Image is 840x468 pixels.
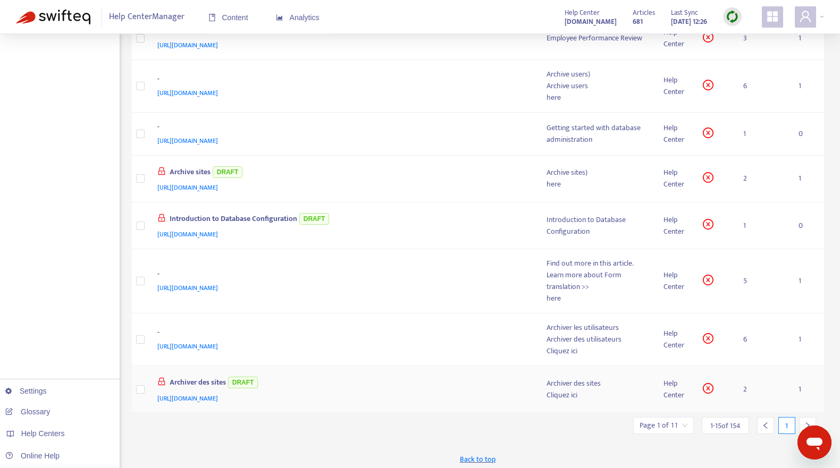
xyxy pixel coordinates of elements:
[735,17,790,60] td: 3
[671,16,707,28] strong: [DATE] 12:26
[663,378,686,401] div: Help Center
[735,249,790,313] td: 5
[790,60,824,113] td: 1
[547,214,646,237] div: Introduction to Database Configuration
[710,420,741,431] span: 1 - 15 of 154
[663,328,686,351] div: Help Center
[633,7,655,19] span: Articles
[790,249,824,313] td: 1
[735,156,790,202] td: 2
[790,156,824,202] td: 1
[276,13,320,22] span: Analytics
[547,92,646,104] div: here
[157,135,218,146] span: [URL][DOMAIN_NAME]
[703,333,713,344] span: close-circle
[790,366,824,413] td: 1
[109,7,184,27] span: Help Center Manager
[663,167,686,190] div: Help Center
[157,121,526,135] div: -
[157,73,526,87] div: -
[547,378,646,389] div: Archiver des sites
[703,172,713,183] span: close-circle
[547,258,646,269] div: Find out more in this article.
[565,7,600,19] span: Help Center
[799,10,812,23] span: user
[5,387,47,395] a: Settings
[790,113,824,156] td: 0
[663,269,686,293] div: Help Center
[547,334,646,345] div: Archiver des utilisateurs
[547,122,646,146] div: Getting started with database administration
[547,178,646,190] div: here
[703,80,713,90] span: close-circle
[5,407,50,416] a: Glossary
[157,377,166,386] span: lock
[157,167,166,175] span: lock
[157,393,218,404] span: [URL][DOMAIN_NAME]
[565,15,617,28] a: [DOMAIN_NAME]
[157,164,526,182] div: Archive sites
[547,167,646,178] div: Archive sites)
[299,213,330,225] span: DRAFT
[778,417,795,434] div: 1
[16,10,90,24] img: Swifteq
[663,122,686,146] div: Help Center
[663,27,686,50] div: Help Center
[157,327,526,341] div: -
[735,313,790,366] td: 6
[797,426,831,460] iframe: Button to launch messaging window
[663,74,686,98] div: Help Center
[547,69,646,80] div: Archive users)
[766,10,779,23] span: appstore
[460,454,495,465] span: Back to top
[157,283,218,293] span: [URL][DOMAIN_NAME]
[228,377,258,388] span: DRAFT
[762,422,769,429] span: left
[157,375,526,392] div: Archiver des sites
[547,80,646,92] div: Archive users
[703,32,713,42] span: close-circle
[735,113,790,156] td: 1
[208,14,216,21] span: book
[663,214,686,237] div: Help Center
[547,322,646,334] div: Archiver les utilisateurs
[790,313,824,366] td: 1
[157,214,166,222] span: lock
[157,182,218,193] span: [URL][DOMAIN_NAME]
[804,422,811,429] span: right
[157,40,218,50] span: [URL][DOMAIN_NAME]
[21,429,65,438] span: Help Centers
[565,16,617,28] strong: [DOMAIN_NAME]
[5,452,60,460] a: Online Help
[703,127,713,138] span: close-circle
[157,268,526,282] div: -
[213,166,243,178] span: DRAFT
[633,16,643,28] strong: 681
[208,13,248,22] span: Content
[703,219,713,229] span: close-circle
[703,383,713,394] span: close-circle
[735,202,790,249] td: 1
[157,211,526,228] div: Introduction to Database Configuration
[547,389,646,401] div: Cliquez ici
[735,366,790,413] td: 2
[671,7,698,19] span: Last Sync
[157,88,218,98] span: [URL][DOMAIN_NAME]
[790,17,824,60] td: 1
[157,229,218,240] span: [URL][DOMAIN_NAME]
[276,14,283,21] span: area-chart
[547,293,646,304] div: here
[726,10,739,23] img: sync.dc5367851b00ba804db3.png
[790,202,824,249] td: 0
[547,32,646,44] div: Employee Performance Review
[547,345,646,357] div: Cliquez ici
[703,275,713,285] span: close-circle
[157,341,218,352] span: [URL][DOMAIN_NAME]
[547,269,646,293] div: Learn more about Form translation >>
[735,60,790,113] td: 6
